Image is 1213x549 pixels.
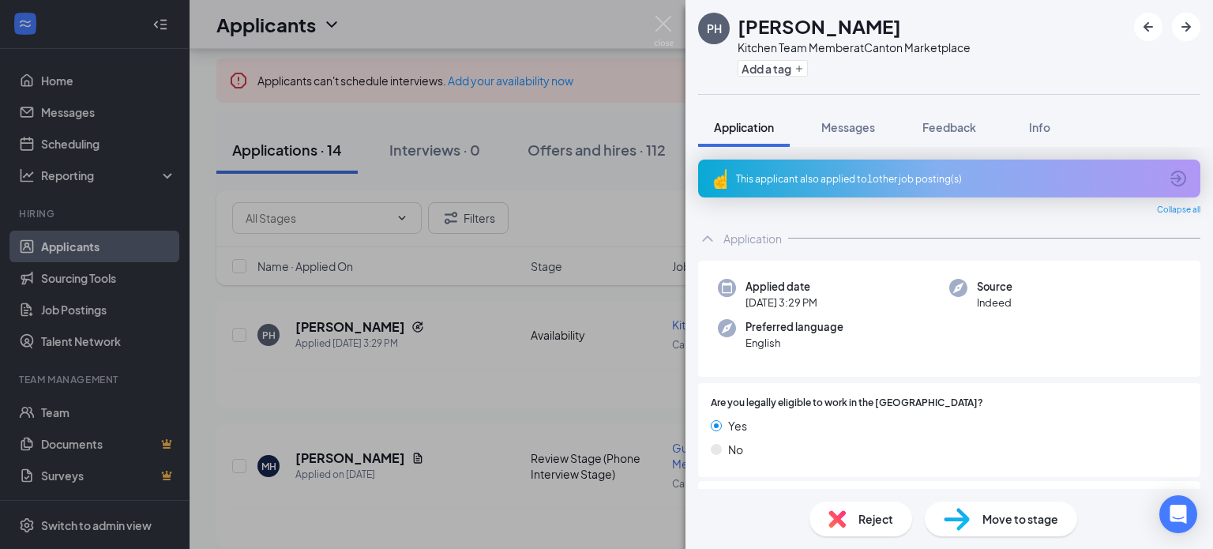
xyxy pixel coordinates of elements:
[1169,169,1188,188] svg: ArrowCircle
[1157,204,1200,216] span: Collapse all
[745,335,843,351] span: English
[738,39,971,55] div: Kitchen Team Member at Canton Marketplace
[728,417,747,434] span: Yes
[1177,17,1196,36] svg: ArrowRight
[698,229,717,248] svg: ChevronUp
[794,64,804,73] svg: Plus
[714,120,774,134] span: Application
[745,279,817,295] span: Applied date
[1172,13,1200,41] button: ArrowRight
[922,120,976,134] span: Feedback
[723,231,782,246] div: Application
[707,21,722,36] div: PH
[745,295,817,310] span: [DATE] 3:29 PM
[738,13,901,39] h1: [PERSON_NAME]
[1029,120,1050,134] span: Info
[728,441,743,458] span: No
[711,396,983,411] span: Are you legally eligible to work in the [GEOGRAPHIC_DATA]?
[982,510,1058,528] span: Move to stage
[738,60,808,77] button: PlusAdd a tag
[736,172,1159,186] div: This applicant also applied to 1 other job posting(s)
[1139,17,1158,36] svg: ArrowLeftNew
[977,295,1012,310] span: Indeed
[745,319,843,335] span: Preferred language
[1134,13,1162,41] button: ArrowLeftNew
[1159,495,1197,533] div: Open Intercom Messenger
[977,279,1012,295] span: Source
[821,120,875,134] span: Messages
[858,510,893,528] span: Reject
